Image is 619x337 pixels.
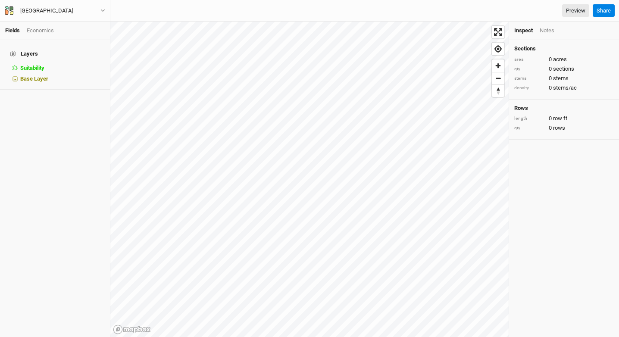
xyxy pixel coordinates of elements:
div: qty [514,66,544,72]
button: Zoom in [492,59,504,72]
button: Find my location [492,43,504,55]
div: Kings Rest Farm [20,6,73,15]
div: [GEOGRAPHIC_DATA] [20,6,73,15]
a: Preview [562,4,589,17]
div: area [514,56,544,63]
h4: Layers [5,45,105,62]
span: Base Layer [20,75,48,82]
a: Mapbox logo [113,325,151,334]
h4: Rows [514,105,614,112]
button: Zoom out [492,72,504,84]
div: stems [514,75,544,82]
button: Share [593,4,615,17]
span: acres [553,56,567,63]
canvas: Map [110,22,509,337]
button: Reset bearing to north [492,84,504,97]
a: Fields [5,27,20,34]
span: rows [553,124,565,132]
button: [GEOGRAPHIC_DATA] [4,6,106,16]
div: length [514,115,544,122]
div: 0 [514,115,614,122]
div: density [514,85,544,91]
div: 0 [514,65,614,73]
div: Base Layer [20,75,105,82]
span: Reset bearing to north [492,85,504,97]
div: 0 [514,75,614,82]
button: Enter fullscreen [492,26,504,38]
span: sections [553,65,574,73]
div: 0 [514,56,614,63]
div: qty [514,125,544,131]
div: 0 [514,124,614,132]
div: Notes [540,27,554,34]
span: row ft [553,115,567,122]
span: stems [553,75,569,82]
div: Inspect [514,27,533,34]
div: Economics [27,27,54,34]
span: Suitability [20,65,44,71]
h4: Sections [514,45,614,52]
div: 0 [514,84,614,92]
div: Suitability [20,65,105,72]
span: stems/ac [553,84,577,92]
